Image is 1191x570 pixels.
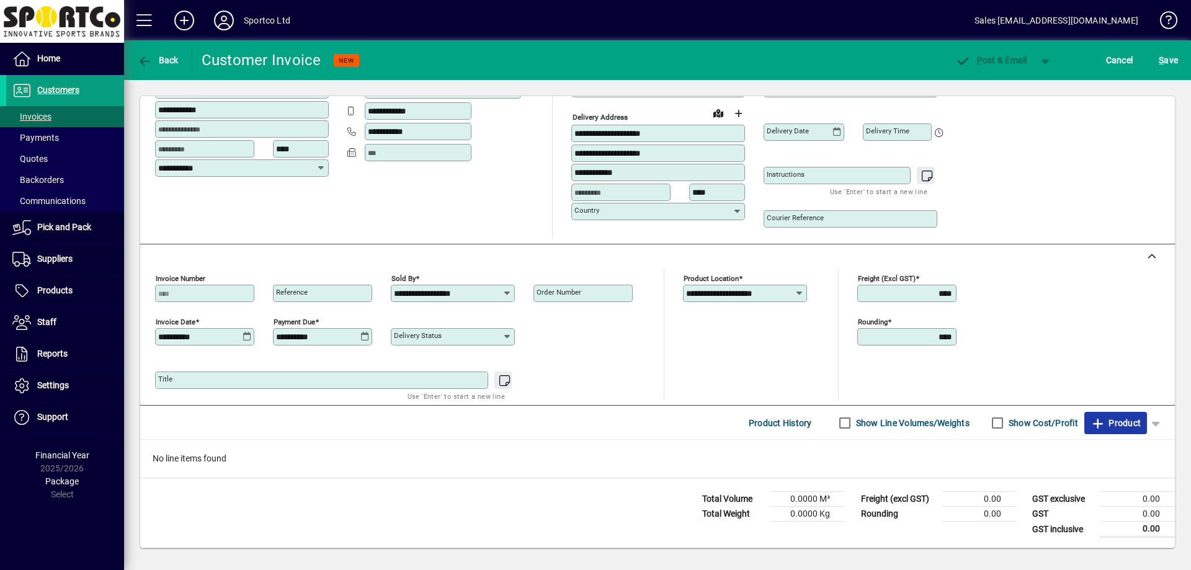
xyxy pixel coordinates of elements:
[6,127,124,148] a: Payments
[854,417,970,429] label: Show Line Volumes/Weights
[6,402,124,433] a: Support
[6,212,124,243] a: Pick and Pack
[770,507,845,522] td: 0.0000 Kg
[942,492,1016,507] td: 0.00
[37,349,68,358] span: Reports
[12,133,59,143] span: Payments
[6,43,124,74] a: Home
[37,412,68,422] span: Support
[1006,417,1078,429] label: Show Cost/Profit
[955,55,1027,65] span: ost & Email
[6,148,124,169] a: Quotes
[45,476,79,486] span: Package
[35,450,89,460] span: Financial Year
[1103,49,1136,71] button: Cancel
[6,244,124,275] a: Suppliers
[156,274,205,283] mat-label: Invoice number
[1091,413,1141,433] span: Product
[37,222,91,232] span: Pick and Pack
[1026,522,1100,537] td: GST inclusive
[12,196,86,206] span: Communications
[696,507,770,522] td: Total Weight
[6,190,124,212] a: Communications
[942,507,1016,522] td: 0.00
[1026,492,1100,507] td: GST exclusive
[37,317,56,327] span: Staff
[124,49,192,71] app-page-header-button: Back
[156,318,195,326] mat-label: Invoice date
[767,213,824,222] mat-label: Courier Reference
[977,55,983,65] span: P
[1156,49,1181,71] button: Save
[767,170,805,179] mat-label: Instructions
[37,254,73,264] span: Suppliers
[975,11,1138,30] div: Sales [EMAIL_ADDRESS][DOMAIN_NAME]
[37,285,73,295] span: Products
[866,127,909,135] mat-label: Delivery time
[408,389,505,403] mat-hint: Use 'Enter' to start a new line
[202,50,321,70] div: Customer Invoice
[537,288,581,296] mat-label: Order number
[708,103,728,123] a: View on map
[394,331,442,340] mat-label: Delivery status
[6,339,124,370] a: Reports
[684,274,739,283] mat-label: Product location
[391,274,416,283] mat-label: Sold by
[858,274,916,283] mat-label: Freight (excl GST)
[6,106,124,127] a: Invoices
[767,127,809,135] mat-label: Delivery date
[274,318,315,326] mat-label: Payment due
[140,440,1175,478] div: No line items found
[1100,522,1175,537] td: 0.00
[137,55,179,65] span: Back
[37,53,60,63] span: Home
[770,492,845,507] td: 0.0000 M³
[855,507,942,522] td: Rounding
[6,275,124,306] a: Products
[6,370,124,401] a: Settings
[37,85,79,95] span: Customers
[1026,507,1100,522] td: GST
[12,154,48,164] span: Quotes
[728,104,748,123] button: Choose address
[164,9,204,32] button: Add
[6,169,124,190] a: Backorders
[1151,2,1175,43] a: Knowledge Base
[244,11,290,30] div: Sportco Ltd
[204,9,244,32] button: Profile
[276,288,308,296] mat-label: Reference
[1084,412,1147,434] button: Product
[1100,507,1175,522] td: 0.00
[339,56,354,65] span: NEW
[858,318,888,326] mat-label: Rounding
[1106,50,1133,70] span: Cancel
[574,206,599,215] mat-label: Country
[134,49,182,71] button: Back
[12,175,64,185] span: Backorders
[158,375,172,383] mat-label: Title
[12,112,51,122] span: Invoices
[696,492,770,507] td: Total Volume
[744,412,817,434] button: Product History
[830,184,927,198] mat-hint: Use 'Enter' to start a new line
[949,49,1033,71] button: Post & Email
[6,307,124,338] a: Staff
[37,380,69,390] span: Settings
[749,413,812,433] span: Product History
[855,492,942,507] td: Freight (excl GST)
[1100,492,1175,507] td: 0.00
[1159,50,1178,70] span: ave
[1159,55,1164,65] span: S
